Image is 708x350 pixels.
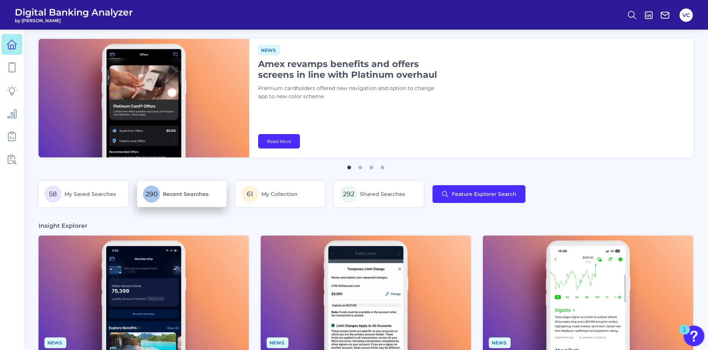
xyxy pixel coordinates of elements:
[39,222,87,230] h3: Insight Explorer
[360,191,405,197] span: Shared Searches
[368,162,375,169] button: 3
[143,186,160,203] span: 290
[39,181,128,207] a: 58My Saved Searches
[261,191,298,197] span: My Collection
[163,191,208,197] span: Recent Searches
[679,9,693,22] button: VC
[258,59,443,80] h1: Amex revamps benefits and offers screens in line with Platinum overhaul
[433,185,525,203] button: Feature Explorer Search
[64,191,116,197] span: My Saved Searches
[241,186,258,203] span: 61
[15,18,133,23] span: by [PERSON_NAME]
[357,162,364,169] button: 2
[258,45,280,56] span: News
[39,39,249,157] img: bannerImg
[137,181,227,207] a: 290Recent Searches
[258,84,443,101] p: Premium cardholders offered new navigation and option to change app to new color scheme
[44,339,66,346] a: News
[683,330,686,339] div: 1
[334,181,424,207] a: 292Shared Searches
[340,186,357,203] span: 292
[236,181,325,207] a: 61My Collection
[345,162,353,169] button: 1
[489,339,511,346] a: News
[258,134,300,149] a: Read More
[258,46,280,53] a: News
[15,7,133,18] span: Digital Banking Analyzer
[452,191,517,197] span: Feature Explorer Search
[684,326,704,346] button: Open Resource Center, 1 new notification
[267,339,288,346] a: News
[379,162,386,169] button: 4
[44,186,61,203] span: 58
[267,337,288,348] span: News
[44,337,66,348] span: News
[489,337,511,348] span: News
